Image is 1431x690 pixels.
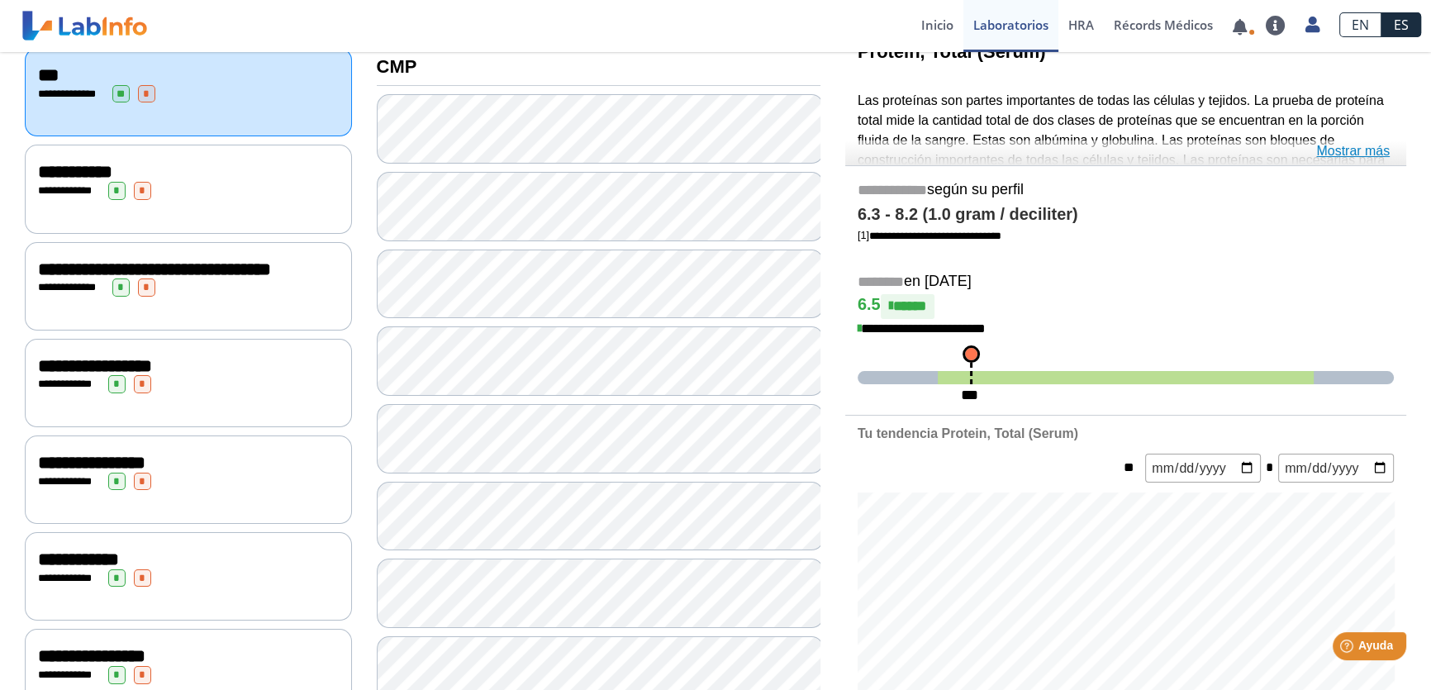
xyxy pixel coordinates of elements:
[858,181,1394,200] h5: según su perfil
[1278,454,1394,483] input: mm/dd/yyyy
[858,426,1078,440] b: Tu tendencia Protein, Total (Serum)
[858,91,1394,190] p: Las proteínas son partes importantes de todas las células y tejidos. La prueba de proteína total ...
[858,41,1046,62] b: Protein, Total (Serum)
[858,205,1394,225] h4: 6.3 - 8.2 (1.0 gram / deciliter)
[1068,17,1094,33] span: HRA
[858,294,1394,319] h4: 6.5
[1284,626,1413,672] iframe: Help widget launcher
[1316,141,1390,161] a: Mostrar más
[1145,454,1261,483] input: mm/dd/yyyy
[1339,12,1381,37] a: EN
[1381,12,1421,37] a: ES
[858,273,1394,292] h5: en [DATE]
[377,56,417,77] b: CMP
[858,229,1001,241] a: [1]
